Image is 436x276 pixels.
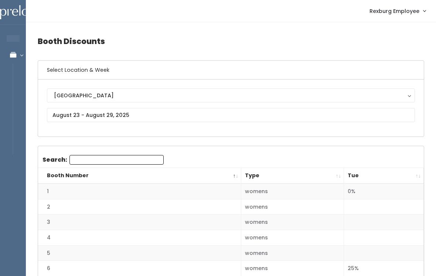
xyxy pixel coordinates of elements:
th: Type: activate to sort column ascending [241,168,344,184]
button: [GEOGRAPHIC_DATA] [47,88,415,102]
td: womens [241,199,344,215]
h4: Booth Discounts [38,31,424,51]
th: Tue: activate to sort column ascending [344,168,424,184]
td: womens [241,230,344,246]
th: Booth Number: activate to sort column descending [38,168,241,184]
td: 1 [38,184,241,199]
td: 2 [38,199,241,215]
td: womens [241,245,344,261]
label: Search: [42,155,164,165]
span: Rexburg Employee [369,7,419,15]
a: Rexburg Employee [362,3,433,19]
td: womens [241,184,344,199]
td: 0% [344,184,424,199]
td: 4 [38,230,241,246]
h6: Select Location & Week [38,61,424,80]
input: August 23 - August 29, 2025 [47,108,415,122]
td: womens [241,215,344,230]
td: 3 [38,215,241,230]
div: [GEOGRAPHIC_DATA] [54,91,408,100]
input: Search: [69,155,164,165]
td: 5 [38,245,241,261]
